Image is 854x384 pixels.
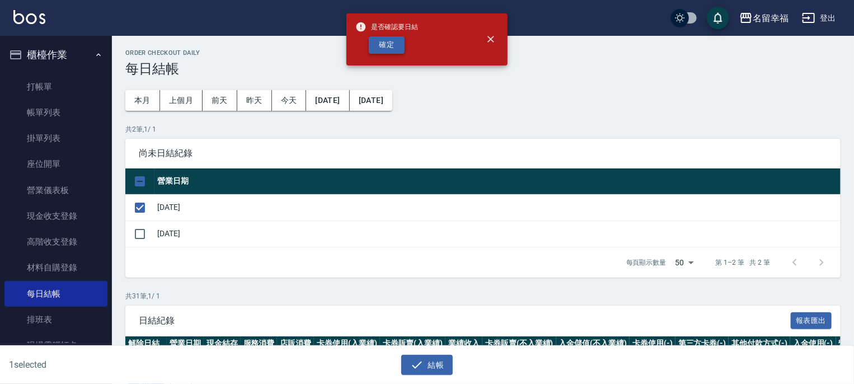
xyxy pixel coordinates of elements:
[4,333,107,358] a: 現場電腦打卡
[707,7,729,29] button: save
[675,336,729,351] th: 第三方卡券(-)
[167,336,204,351] th: 營業日期
[4,229,107,255] a: 高階收支登錄
[791,315,832,325] a: 報表匯出
[380,336,446,351] th: 卡券販賣(入業績)
[4,151,107,177] a: 座位開單
[4,255,107,280] a: 材料自購登錄
[401,355,453,376] button: 結帳
[482,336,556,351] th: 卡券販賣(不入業績)
[350,90,392,111] button: [DATE]
[154,168,841,195] th: 營業日期
[125,49,841,57] h2: Order checkout daily
[4,307,107,333] a: 排班表
[4,74,107,100] a: 打帳單
[204,336,241,351] th: 現金結存
[125,336,167,351] th: 解除日結
[4,281,107,307] a: 每日結帳
[4,40,107,69] button: 櫃檯作業
[716,257,770,268] p: 第 1–2 筆 共 2 筆
[154,194,841,221] td: [DATE]
[478,27,503,51] button: close
[139,148,827,159] span: 尚未日結紀錄
[729,336,790,351] th: 其他付款方式(-)
[272,90,307,111] button: 今天
[237,90,272,111] button: 昨天
[735,7,793,30] button: 名留幸福
[4,125,107,151] a: 掛單列表
[160,90,203,111] button: 上個月
[13,10,45,24] img: Logo
[630,336,675,351] th: 卡券使用(-)
[314,336,380,351] th: 卡券使用(入業績)
[154,221,841,247] td: [DATE]
[203,90,237,111] button: 前天
[277,336,314,351] th: 店販消費
[4,100,107,125] a: 帳單列表
[626,257,667,268] p: 每頁顯示數量
[445,336,482,351] th: 業績收入
[369,36,405,54] button: 確定
[241,336,278,351] th: 服務消費
[125,124,841,134] p: 共 2 筆, 1 / 1
[9,358,212,372] h6: 1 selected
[125,291,841,301] p: 共 31 筆, 1 / 1
[4,203,107,229] a: 現金收支登錄
[125,90,160,111] button: 本月
[556,336,630,351] th: 入金儲值(不入業績)
[671,247,698,278] div: 50
[797,8,841,29] button: 登出
[791,312,832,330] button: 報表匯出
[753,11,789,25] div: 名留幸福
[4,177,107,203] a: 營業儀表板
[139,315,791,326] span: 日結紀錄
[125,61,841,77] h3: 每日結帳
[355,21,418,32] span: 是否確認要日結
[306,90,349,111] button: [DATE]
[790,336,836,351] th: 入金使用(-)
